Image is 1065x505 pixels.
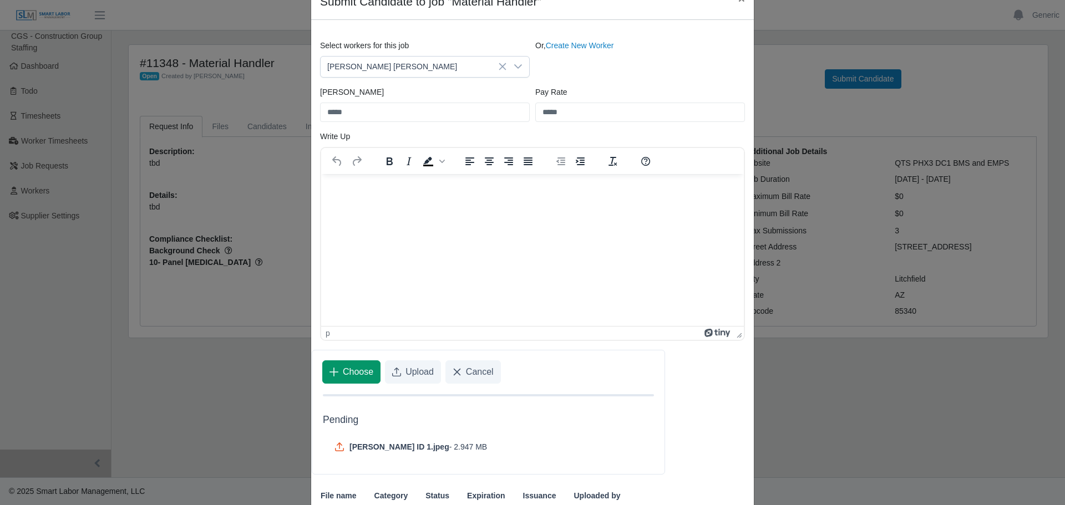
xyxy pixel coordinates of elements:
div: Background color Black [419,154,447,169]
button: Align left [460,154,479,169]
label: [PERSON_NAME] [320,86,384,98]
span: Upload [405,365,434,379]
button: Choose [322,360,381,384]
label: Pay Rate [535,86,567,98]
button: Bold [380,154,399,169]
label: Write Up [320,131,350,142]
button: Help [636,154,655,169]
button: Decrease indent [551,154,570,169]
span: [PERSON_NAME] ID 1.jpeg [349,441,449,452]
span: Choose [343,365,373,379]
div: Press the Up and Down arrow keys to resize the editor. [732,327,744,340]
button: Redo [347,154,366,169]
button: Align right [499,154,518,169]
button: Cancel [445,360,501,384]
button: Clear formatting [603,154,622,169]
button: Justify [519,154,537,169]
span: Cancel [466,365,494,379]
button: Italic [399,154,418,169]
div: p [326,329,330,338]
a: Create New Worker [546,41,614,50]
button: Align center [480,154,499,169]
span: - 2.947 MB [449,441,487,452]
span: Manuel Sanabria Pinto [321,57,507,77]
div: Or, [532,40,748,78]
label: Select workers for this job [320,40,409,52]
iframe: Rich Text Area [321,174,744,326]
button: Increase indent [571,154,590,169]
h5: Pending [323,414,654,426]
button: Undo [328,154,347,169]
button: Upload [385,360,441,384]
a: Powered by Tiny [704,329,732,338]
